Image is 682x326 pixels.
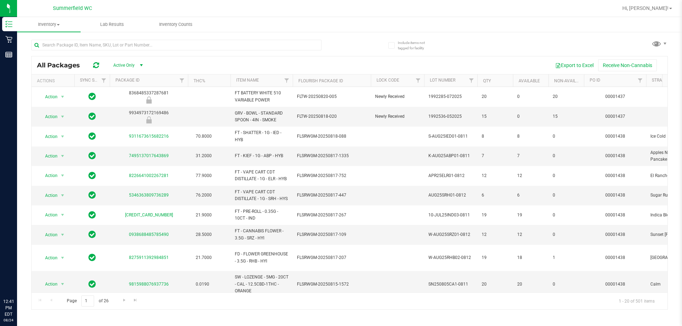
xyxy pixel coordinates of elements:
[144,17,207,32] a: Inventory Counts
[58,112,67,122] span: select
[297,254,367,261] span: FLSRWGM-20250817-207
[80,78,107,83] a: Sync Status
[88,253,96,263] span: In Sync
[517,192,544,199] span: 6
[517,113,544,120] span: 0
[129,232,169,237] a: 0938688485785490
[17,17,81,32] a: Inventory
[517,212,544,219] span: 19
[17,21,81,28] span: Inventory
[482,192,509,199] span: 6
[109,96,189,104] div: Newly Received
[192,210,215,220] span: 21.9000
[58,190,67,200] span: select
[297,113,367,120] span: FLTW-20250818-020
[430,78,455,83] a: Lot Number
[91,21,134,28] span: Lab Results
[553,192,580,199] span: 0
[129,173,169,178] a: 8226641002267281
[428,153,473,159] span: K-AUG25ABP01-0811
[428,172,473,179] span: APR25ELR01-0812
[58,253,67,263] span: select
[235,129,288,143] span: FT - SHATTER - 1G - IED - HYB
[482,113,509,120] span: 15
[115,78,140,83] a: Package ID
[53,5,92,11] span: Summerfield WC
[634,74,646,87] a: Filter
[39,190,58,200] span: Action
[81,295,94,306] input: 1
[192,171,215,181] span: 77.9000
[7,269,28,291] iframe: Resource center
[58,279,67,289] span: select
[39,92,58,102] span: Action
[176,74,188,87] a: Filter
[553,133,580,140] span: 0
[428,133,473,140] span: S-AUG25IED01-0811
[125,212,173,217] a: [CREDIT_CARD_NUMBER]
[98,74,110,87] a: Filter
[605,114,625,119] a: 00001437
[109,116,189,123] div: Newly Received
[192,253,215,263] span: 21.7000
[58,92,67,102] span: select
[412,74,424,87] a: Filter
[297,153,367,159] span: FLSRWGM-20250817-1335
[3,298,14,317] p: 12:41 PM EDT
[482,153,509,159] span: 7
[39,112,58,122] span: Action
[88,279,96,289] span: In Sync
[3,317,14,323] p: 08/24
[428,93,473,100] span: 1992285-072025
[298,78,343,83] a: Flourish Package ID
[605,282,625,287] a: 00001438
[605,153,625,158] a: 00001438
[517,254,544,261] span: 18
[375,93,420,100] span: Newly Received
[109,110,189,123] div: 9934973172169486
[192,230,215,240] span: 28.5000
[129,282,169,287] a: 9815988076937736
[297,192,367,199] span: FLSRWGM-20250817-447
[88,190,96,200] span: In Sync
[375,113,420,120] span: Newly Received
[605,193,625,198] a: 00001438
[235,208,288,222] span: FT - PRE-ROLL - 0.35G - 10CT - IND
[553,231,580,238] span: 0
[88,111,96,121] span: In Sync
[81,17,144,32] a: Lab Results
[281,74,293,87] a: Filter
[622,5,669,11] span: Hi, [PERSON_NAME]!
[554,78,586,83] a: Non-Available
[39,132,58,142] span: Action
[398,40,433,51] span: Include items not tagged for facility
[58,151,67,161] span: select
[605,94,625,99] a: 00001437
[482,254,509,261] span: 19
[236,78,259,83] a: Item Name
[605,173,625,178] a: 00001438
[652,78,666,83] a: Strain
[39,151,58,161] span: Action
[235,90,288,103] span: FT BATTERY WHITE 510 VARIABLE POWER
[192,190,215,200] span: 76.2000
[192,131,215,142] span: 70.8000
[517,172,544,179] span: 12
[5,21,12,28] inline-svg: Inventory
[553,113,580,120] span: 15
[428,212,473,219] span: 10-JUL25IND03-0811
[605,212,625,217] a: 00001438
[297,231,367,238] span: FLSRWGM-20250817-109
[88,210,96,220] span: In Sync
[517,153,544,159] span: 7
[192,151,215,161] span: 31.2000
[297,281,367,288] span: FLSRWGM-20250815-1572
[88,92,96,101] span: In Sync
[235,251,288,264] span: FD - FLOWER GREENHOUSE - 3.5G - RHB - HYI
[297,133,367,140] span: FLSRWGM-20250818-088
[551,59,598,71] button: Export to Excel
[235,169,288,182] span: FT - VAPE CART CDT DISTILLATE - 1G - ELR - HYB
[58,132,67,142] span: select
[119,295,129,305] a: Go to the next page
[297,212,367,219] span: FLSRWGM-20250817-267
